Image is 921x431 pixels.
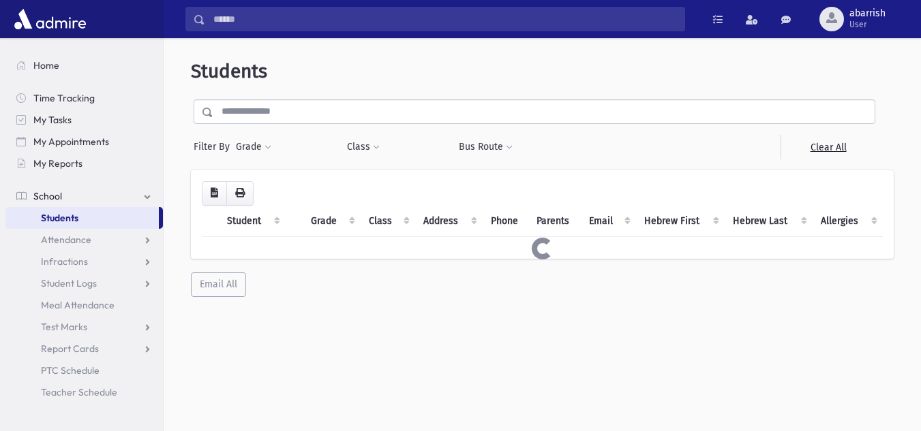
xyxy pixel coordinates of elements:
span: Home [33,59,59,71]
th: Email [581,206,636,237]
a: My Appointments [5,131,163,153]
span: Time Tracking [33,92,95,104]
span: Report Cards [41,342,99,355]
th: Phone [483,206,529,237]
a: Attendance [5,229,163,251]
span: Teacher Schedule [41,386,117,398]
a: Students [5,207,159,229]
a: Infractions [5,251,163,272]
span: My Appointments [33,135,109,148]
a: Report Cards [5,338,163,360]
img: AdmirePro [11,5,89,33]
span: Test Marks [41,321,87,333]
span: My Reports [33,157,82,170]
a: Meal Attendance [5,294,163,316]
span: User [849,19,886,30]
a: Teacher Schedule [5,381,163,403]
span: Attendance [41,234,91,246]
th: Address [415,206,482,237]
button: Email All [191,272,246,297]
span: My Tasks [33,114,72,126]
button: Grade [235,135,272,159]
th: Class [361,206,415,237]
th: Hebrew First [636,206,725,237]
button: Bus Route [458,135,513,159]
a: Student Logs [5,272,163,294]
button: Print [226,181,254,206]
a: Test Marks [5,316,163,338]
button: Class [346,135,380,159]
th: Grade [303,206,361,237]
a: My Reports [5,153,163,174]
input: Search [205,7,684,31]
span: Filter By [194,140,235,154]
a: PTC Schedule [5,360,163,381]
a: Home [5,54,163,76]
a: My Tasks [5,109,163,131]
button: CSV [202,181,227,206]
a: Time Tracking [5,87,163,109]
a: School [5,185,163,207]
span: Students [191,60,267,82]
span: abarrish [849,8,886,19]
th: Parents [528,206,580,237]
a: Clear All [781,135,875,159]
span: School [33,190,62,202]
th: Student [219,206,285,237]
span: Infractions [41,255,88,268]
span: Meal Attendance [41,299,115,311]
th: Allergies [813,206,883,237]
span: Students [41,212,78,224]
th: Hebrew Last [725,206,813,237]
span: PTC Schedule [41,364,100,377]
span: Student Logs [41,277,97,289]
